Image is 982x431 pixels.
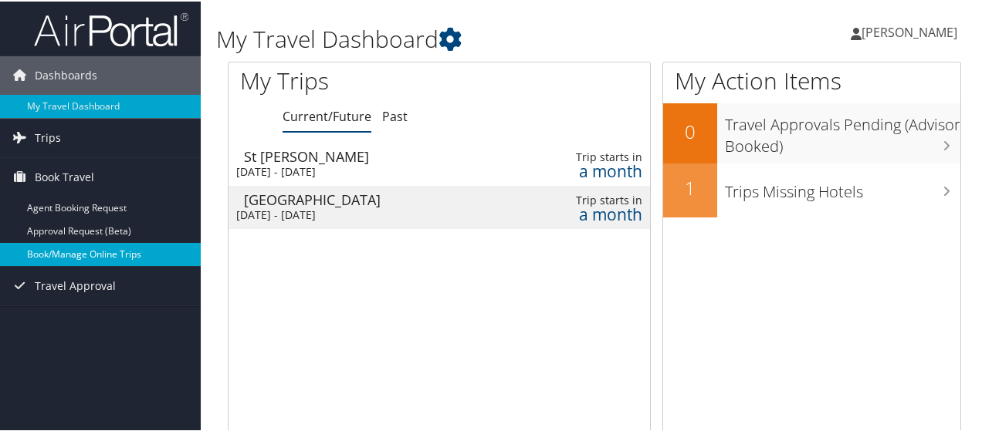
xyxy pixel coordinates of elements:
[725,105,960,156] h3: Travel Approvals Pending (Advisor Booked)
[554,206,642,220] div: a month
[35,157,94,195] span: Book Travel
[240,63,462,96] h1: My Trips
[244,191,506,205] div: [GEOGRAPHIC_DATA]
[851,8,973,54] a: [PERSON_NAME]
[244,148,506,162] div: St [PERSON_NAME]
[35,117,61,156] span: Trips
[663,102,960,161] a: 0Travel Approvals Pending (Advisor Booked)
[663,63,960,96] h1: My Action Items
[236,163,499,177] div: [DATE] - [DATE]
[554,192,642,206] div: Trip starts in
[35,265,116,304] span: Travel Approval
[34,10,188,46] img: airportal-logo.png
[236,207,499,221] div: [DATE] - [DATE]
[382,106,408,123] a: Past
[554,163,642,177] div: a month
[663,117,717,143] h2: 0
[663,173,717,200] h2: 1
[663,162,960,216] a: 1Trips Missing Hotels
[725,172,960,201] h3: Trips Missing Hotels
[283,106,371,123] a: Current/Future
[862,22,957,39] span: [PERSON_NAME]
[216,22,720,54] h1: My Travel Dashboard
[554,149,642,163] div: Trip starts in
[35,55,97,93] span: Dashboards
